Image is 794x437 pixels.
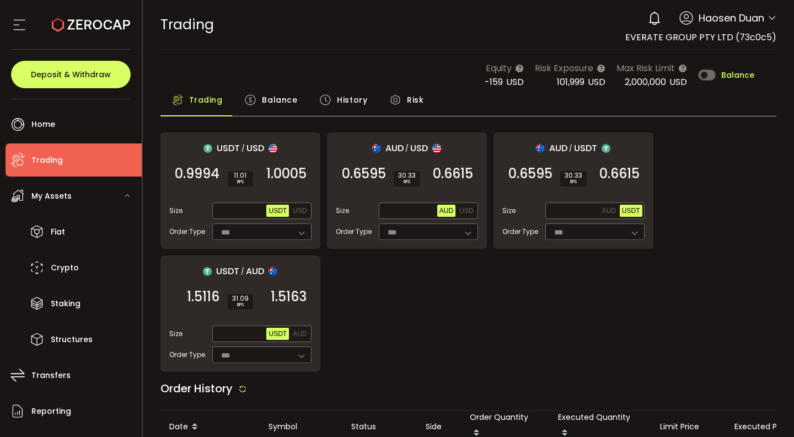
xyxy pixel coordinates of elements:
[557,76,584,88] span: 101,999
[620,205,642,217] button: USDT
[217,141,240,155] span: USDT
[269,330,287,338] span: USDT
[203,267,212,276] img: usdt_portfolio.svg
[502,227,538,237] span: Order Type
[269,207,287,215] span: USDT
[160,418,260,436] div: Date
[398,179,416,185] i: BPS
[549,141,567,155] span: AUD
[31,152,63,168] span: Trading
[169,227,205,237] span: Order Type
[232,179,249,185] i: BPS
[437,205,455,217] button: AUD
[616,61,675,75] span: Max Risk Limit
[407,89,423,111] span: Risk
[187,291,219,302] span: 1.5116
[51,260,79,276] span: Crypto
[232,302,249,308] i: BPS
[625,31,776,44] span: EVERATE GROUP PTY LTD (73c0c5)
[266,205,289,217] button: USDT
[342,420,417,433] div: Status
[232,172,249,179] span: 11.01
[372,144,381,153] img: aud_portfolio.svg
[565,172,582,179] span: 30.33
[565,179,582,185] i: BPS
[417,420,461,433] div: Side
[588,76,605,88] span: USD
[262,89,297,111] span: Balance
[31,403,71,419] span: Reporting
[336,206,349,216] span: Size
[398,172,416,179] span: 30.33
[242,143,245,153] em: /
[11,61,131,88] button: Deposit & Withdraw
[160,381,233,396] span: Order History
[536,144,545,153] img: aud_portfolio.svg
[169,329,183,339] span: Size
[486,61,512,75] span: Equity
[232,295,249,302] span: 31.09
[51,224,65,240] span: Fiat
[51,332,93,348] span: Structures
[508,168,552,179] span: 0.6595
[241,267,244,276] em: /
[336,227,372,237] span: Order Type
[246,264,264,278] span: AUD
[699,10,764,25] span: Haosen Duan
[721,71,754,79] span: Balance
[169,350,205,360] span: Order Type
[31,188,72,204] span: My Assets
[203,144,212,153] img: usdt_portfolio.svg
[169,206,183,216] span: Size
[432,144,441,153] img: usd_portfolio.svg
[189,89,223,111] span: Trading
[599,168,640,179] span: 0.6615
[651,420,726,433] div: Limit Price
[663,318,794,437] iframe: Chat Widget
[574,141,597,155] span: USDT
[160,15,214,34] span: Trading
[216,264,239,278] span: USDT
[385,141,404,155] span: AUD
[502,206,516,216] span: Size
[175,168,219,179] span: 0.9994
[271,291,307,302] span: 1.5163
[246,141,264,155] span: USD
[31,367,71,383] span: Transfers
[433,168,473,179] span: 0.6615
[293,207,307,215] span: USD
[269,267,277,276] img: aud_portfolio.svg
[266,168,307,179] span: 1.0005
[342,168,386,179] span: 0.6595
[669,76,687,88] span: USD
[622,207,640,215] span: USDT
[535,61,593,75] span: Risk Exposure
[599,205,618,217] button: AUD
[269,144,277,153] img: usd_portfolio.svg
[266,328,289,340] button: USDT
[569,143,572,153] em: /
[457,205,475,217] button: USD
[291,328,309,340] button: AUD
[602,207,615,215] span: AUD
[51,296,81,312] span: Staking
[485,76,503,88] span: -159
[31,71,111,78] span: Deposit & Withdraw
[625,76,666,88] span: 2,000,000
[405,143,409,153] em: /
[31,116,55,132] span: Home
[506,76,524,88] span: USD
[439,207,453,215] span: AUD
[602,144,610,153] img: usdt_portfolio.svg
[459,207,473,215] span: USD
[337,89,367,111] span: History
[260,420,342,433] div: Symbol
[293,330,307,338] span: AUD
[410,141,428,155] span: USD
[291,205,309,217] button: USD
